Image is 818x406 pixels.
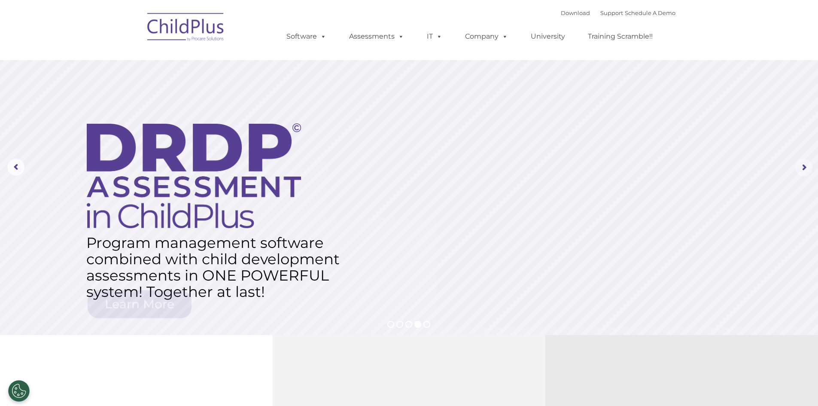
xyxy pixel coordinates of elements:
a: IT [418,28,451,45]
img: DRDP Assessment in ChildPlus [87,123,301,228]
a: Assessments [341,28,413,45]
img: ChildPlus by Procare Solutions [143,7,229,50]
a: Support [600,9,623,16]
a: Schedule A Demo [625,9,675,16]
span: Last name [119,57,146,63]
a: University [522,28,574,45]
a: Company [456,28,517,45]
a: Training Scramble!! [579,28,661,45]
a: Software [278,28,335,45]
rs-layer: Program management software combined with child development assessments in ONE POWERFUL system! T... [86,235,348,300]
button: Cookies Settings [8,380,30,402]
a: Learn More [88,290,192,318]
a: Download [561,9,590,16]
span: Phone number [119,92,156,98]
font: | [561,9,675,16]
